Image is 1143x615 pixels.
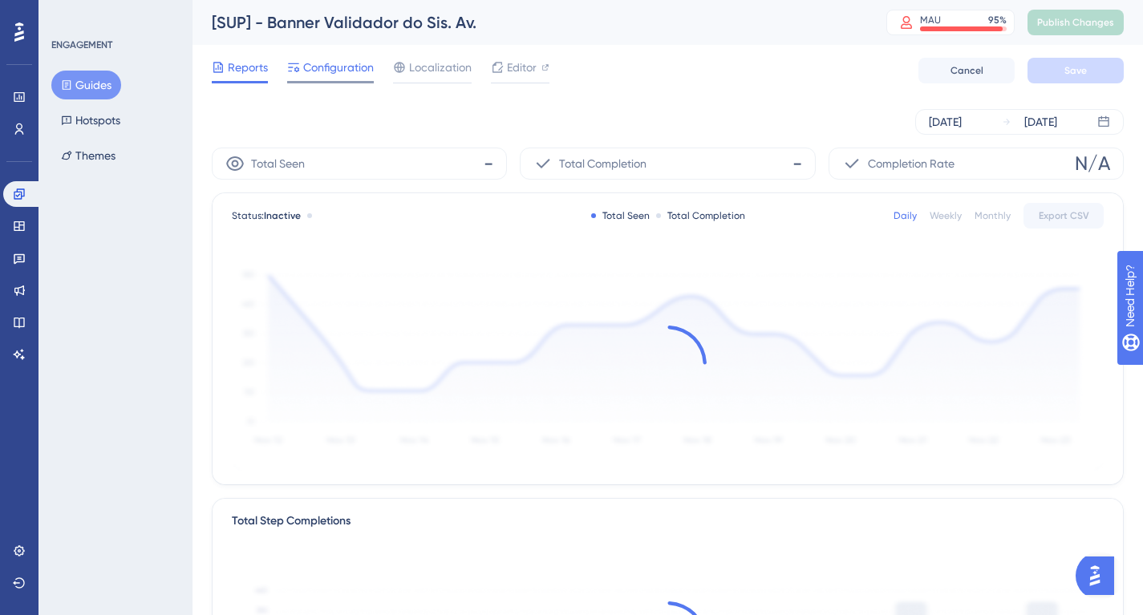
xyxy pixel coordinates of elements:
[51,38,112,51] div: ENGAGEMENT
[1024,112,1057,131] div: [DATE]
[51,71,121,99] button: Guides
[303,58,374,77] span: Configuration
[232,512,351,531] div: Total Step Completions
[228,58,268,77] span: Reports
[1064,64,1087,77] span: Save
[212,11,846,34] div: [SUP] - Banner Validador do Sis. Av.
[1027,10,1124,35] button: Publish Changes
[894,209,917,222] div: Daily
[1076,552,1124,600] iframe: UserGuiding AI Assistant Launcher
[507,58,537,77] span: Editor
[1075,151,1110,176] span: N/A
[591,209,650,222] div: Total Seen
[1037,16,1114,29] span: Publish Changes
[484,151,493,176] span: -
[409,58,472,77] span: Localization
[559,154,646,173] span: Total Completion
[975,209,1011,222] div: Monthly
[656,209,745,222] div: Total Completion
[251,154,305,173] span: Total Seen
[264,210,301,221] span: Inactive
[918,58,1015,83] button: Cancel
[38,4,100,23] span: Need Help?
[1039,209,1089,222] span: Export CSV
[988,14,1007,26] div: 95 %
[1027,58,1124,83] button: Save
[51,106,130,135] button: Hotspots
[929,112,962,131] div: [DATE]
[920,14,941,26] div: MAU
[930,209,962,222] div: Weekly
[868,154,955,173] span: Completion Rate
[792,151,802,176] span: -
[950,64,983,77] span: Cancel
[51,141,125,170] button: Themes
[232,209,301,222] span: Status:
[1023,203,1104,229] button: Export CSV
